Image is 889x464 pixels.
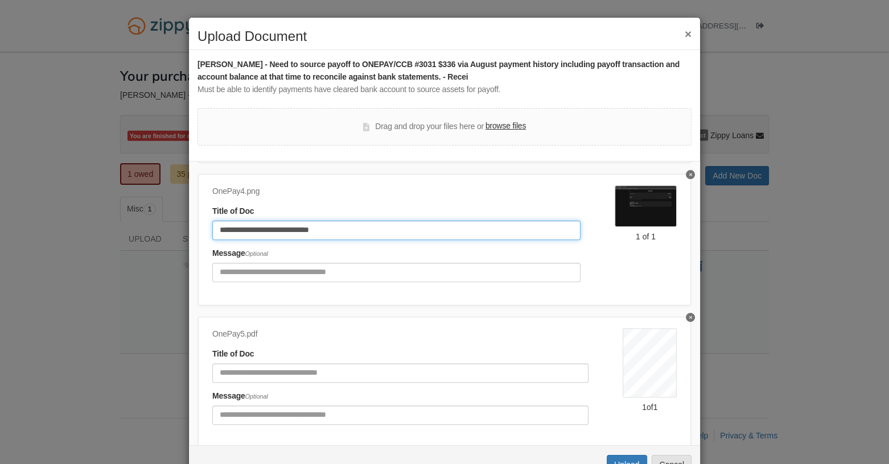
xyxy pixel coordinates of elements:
div: 1 of 1 [615,231,677,242]
div: Must be able to identify payments have cleared bank account to source assets for payoff. [197,84,692,96]
div: [PERSON_NAME] - Need to source payoff to ONEPAY/CCB #3031 $336 via August payment history includi... [197,59,692,84]
label: Title of Doc [212,348,254,361]
div: 1 of 1 [623,401,677,413]
button: Delete undefined [686,313,695,322]
input: Include any comments on this document [212,263,581,282]
button: × [685,28,692,40]
label: Message [212,247,268,260]
span: Optional [245,250,268,257]
div: OnePay4.png [212,185,581,198]
h2: Upload Document [197,29,692,44]
input: Include any comments on this document [212,405,588,425]
label: Message [212,390,268,403]
span: Optional [245,393,268,400]
div: OnePay5.pdf [212,328,588,341]
label: browse files [485,120,526,132]
div: Drag and drop your files here or [363,120,526,134]
label: Title of Doc [212,205,254,218]
input: Document Title [212,363,588,383]
img: OnePay4.png [615,185,677,227]
button: Delete OnePay account - Aug 19 payment [686,170,695,179]
input: Document Title [212,221,581,240]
